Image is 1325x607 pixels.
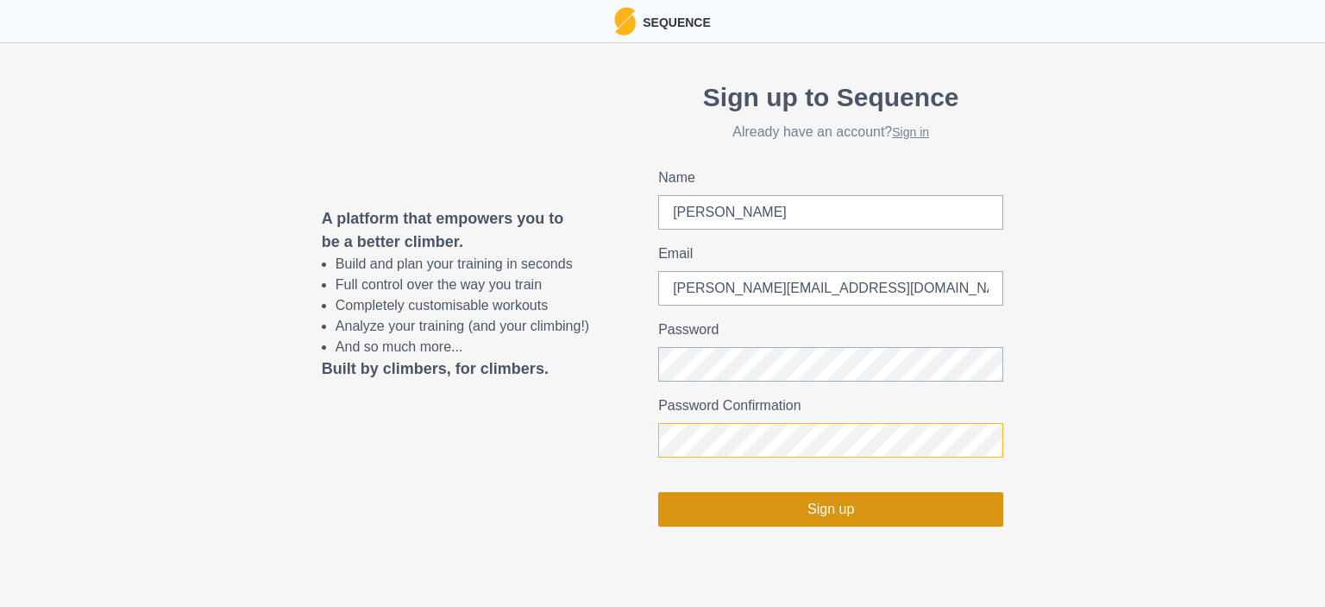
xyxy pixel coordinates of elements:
p: Built by climbers, for climbers. [322,357,589,381]
label: Email [658,243,993,264]
li: And so much more... [336,337,589,357]
li: Completely customisable workouts [336,295,589,316]
label: Password Confirmation [658,395,993,416]
li: Full control over the way you train [336,275,589,295]
li: Analyze your training (and your climbing!) [336,316,589,337]
li: Build and plan your training in seconds [336,254,589,275]
h2: Already have an account? [658,123,1003,140]
p: A platform that empowers you to be a better climber. [322,207,589,254]
a: LogoSequence [614,7,711,35]
a: Sign in [892,125,929,139]
p: Sign up to Sequence [658,78,1003,117]
p: Sequence [636,10,711,32]
label: Password [658,319,993,340]
label: Name [658,168,993,188]
img: Logo [614,7,636,35]
button: Sign up [658,492,1003,527]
